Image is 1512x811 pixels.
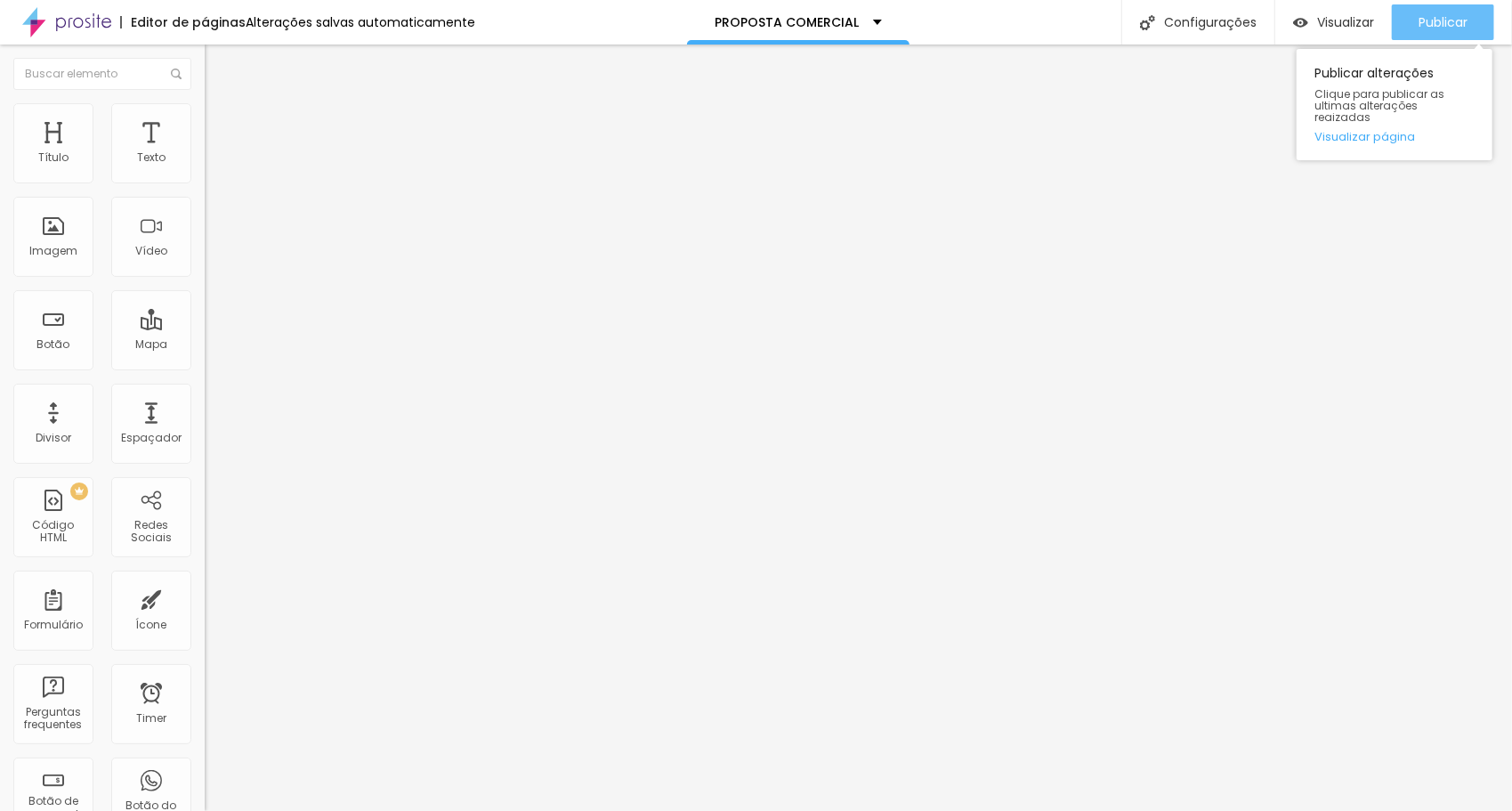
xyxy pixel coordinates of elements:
[1419,15,1468,29] span: Publicar
[1317,15,1374,29] span: Visualizar
[1314,88,1475,124] span: Clique para publicar as ultimas alterações reaizadas
[1297,49,1492,160] div: Publicar alterações
[135,338,167,351] div: Mapa
[120,16,246,28] div: Editor de páginas
[716,16,860,28] p: PROPOSTA COMERCIAL
[1140,15,1155,30] img: Icone
[24,619,83,631] div: Formulário
[13,58,191,90] input: Buscar elemento
[246,16,475,28] div: Alterações salvas automaticamente
[18,519,88,545] div: Código HTML
[1293,15,1308,30] img: view-1.svg
[1392,4,1494,40] button: Publicar
[116,519,186,545] div: Redes Sociais
[121,432,182,444] div: Espaçador
[18,706,88,732] div: Perguntas frequentes
[1314,131,1475,142] a: Visualizar página
[137,151,166,164] div: Texto
[29,245,77,257] div: Imagem
[136,712,166,725] div: Timer
[135,245,167,257] div: Vídeo
[136,619,167,631] div: Ícone
[37,338,70,351] div: Botão
[38,151,69,164] div: Título
[1275,4,1392,40] button: Visualizar
[36,432,71,444] div: Divisor
[171,69,182,79] img: Icone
